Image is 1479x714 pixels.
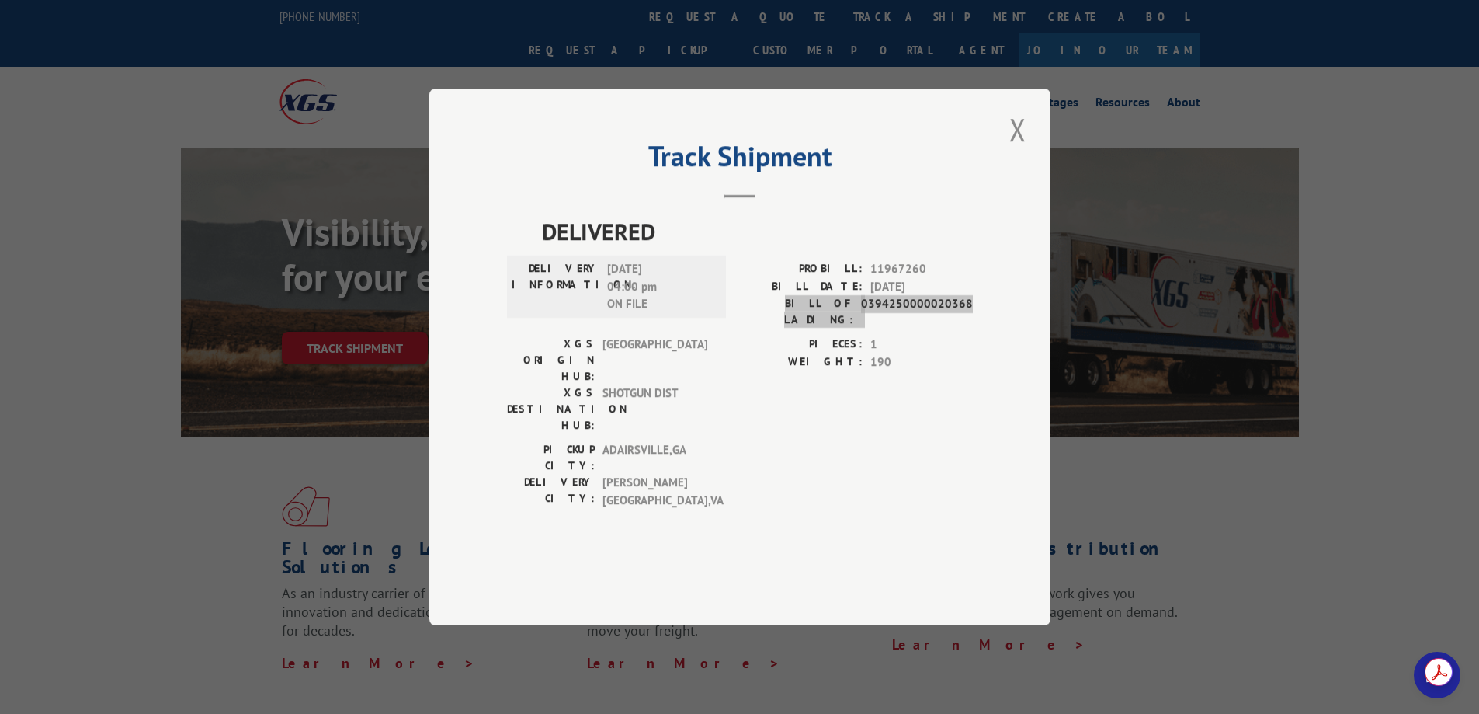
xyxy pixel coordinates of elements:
[740,260,863,278] label: PROBILL:
[740,278,863,296] label: BILL DATE:
[870,260,973,278] span: 11967260
[861,295,973,328] span: 0394250000020368
[507,336,595,385] label: XGS ORIGIN HUB:
[1005,108,1031,151] button: Close modal
[740,295,853,328] label: BILL OF LADING:
[602,474,707,509] span: [PERSON_NAME][GEOGRAPHIC_DATA] , VA
[602,441,707,474] span: ADAIRSVILLE , GA
[512,260,599,313] label: DELIVERY INFORMATION:
[607,260,712,313] span: [DATE] 04:00 pm ON FILE
[740,354,863,371] label: WEIGHT:
[542,214,973,249] span: DELIVERED
[870,278,973,296] span: [DATE]
[507,145,973,175] h2: Track Shipment
[507,441,595,474] label: PICKUP CITY:
[1414,652,1460,698] a: Open chat
[870,354,973,371] span: 190
[870,336,973,354] span: 1
[740,336,863,354] label: PIECES:
[602,385,707,434] span: SHOTGUN DIST
[507,385,595,434] label: XGS DESTINATION HUB:
[602,336,707,385] span: [GEOGRAPHIC_DATA]
[507,474,595,509] label: DELIVERY CITY:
